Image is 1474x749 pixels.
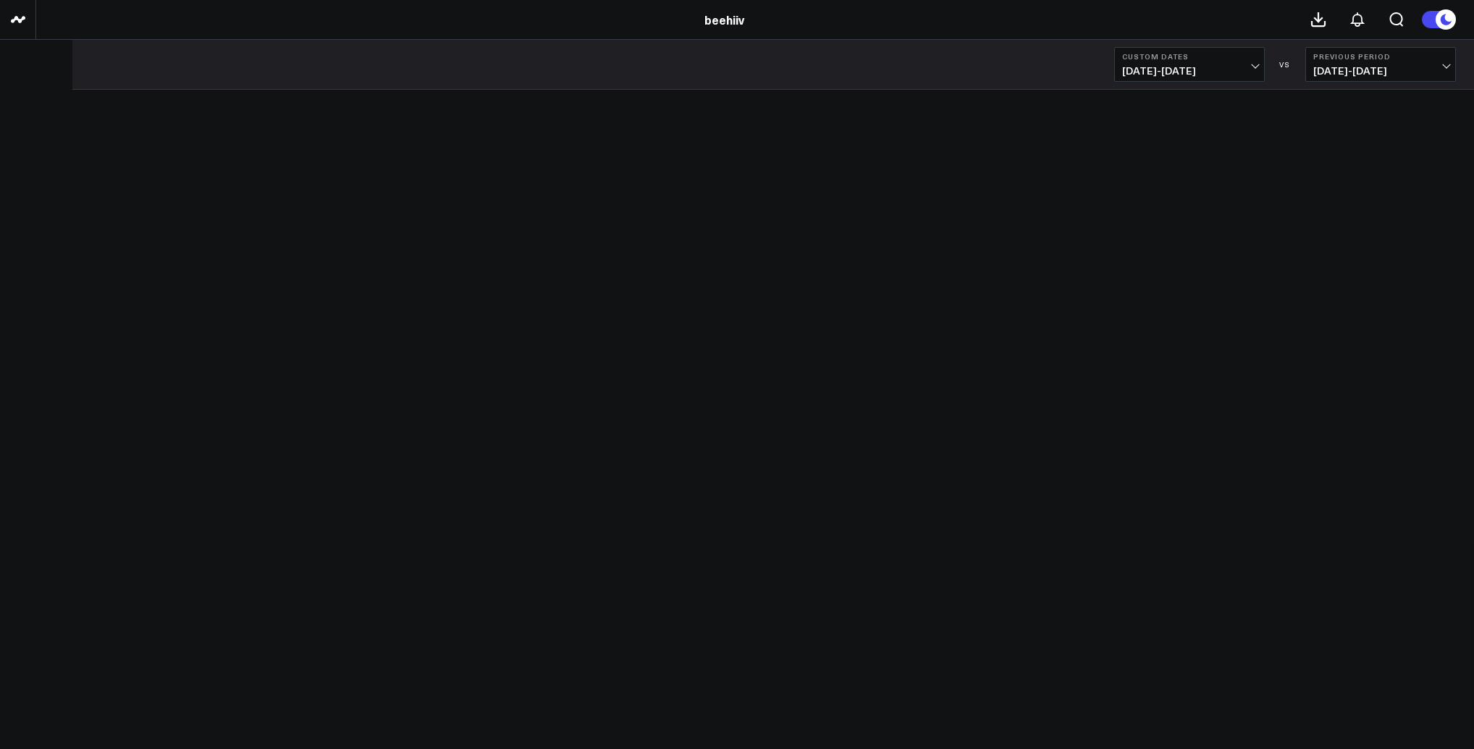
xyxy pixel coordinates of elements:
[1313,65,1448,77] span: [DATE] - [DATE]
[1305,47,1456,82] button: Previous Period[DATE]-[DATE]
[1313,52,1448,61] b: Previous Period
[1272,60,1298,69] div: VS
[1122,52,1257,61] b: Custom Dates
[704,12,744,27] a: beehiiv
[1122,65,1257,77] span: [DATE] - [DATE]
[1114,47,1265,82] button: Custom Dates[DATE]-[DATE]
